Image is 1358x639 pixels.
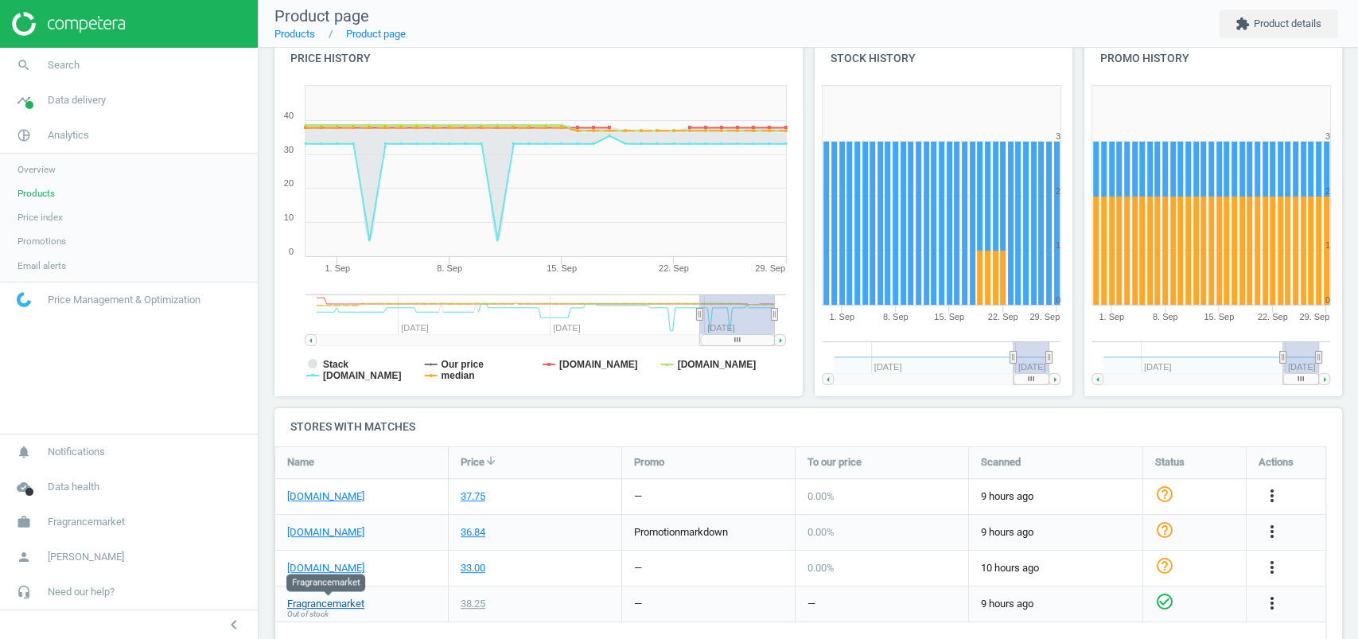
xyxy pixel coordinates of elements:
i: notifications [9,437,39,467]
tspan: 15. Sep [547,263,577,273]
span: Price Management & Optimization [48,293,200,307]
text: 0 [289,247,294,256]
tspan: [DOMAIN_NAME] [678,359,757,370]
tspan: 8. Sep [1152,312,1177,321]
div: 36.84 [461,525,485,540]
i: help_outline [1155,520,1174,540]
span: Search [48,58,80,72]
tspan: Our price [442,359,484,370]
img: ajHJNr6hYgQAAAAASUVORK5CYII= [12,12,125,36]
i: person [9,542,39,572]
span: Price [461,455,484,470]
tspan: 15. Sep [934,312,964,321]
span: Status [1155,455,1185,470]
tspan: 22. Sep [659,263,689,273]
i: search [9,50,39,80]
text: 0 [1325,295,1330,305]
tspan: 29. Sep [1299,312,1329,321]
span: Name [287,455,314,470]
text: 0 [1055,295,1060,305]
span: Promotions [18,235,66,247]
span: Actions [1259,455,1294,470]
tspan: Stack [323,359,348,370]
span: Fragrancemarket [48,515,125,529]
span: 9 hours ago [981,489,1130,504]
a: Products [274,28,315,40]
button: extensionProduct details [1219,10,1338,38]
span: 0.00 % [807,562,835,574]
text: 2 [1325,186,1330,196]
text: 1 [1055,240,1060,250]
tspan: 29. Sep [1029,312,1060,321]
span: Price index [18,211,63,224]
i: help_outline [1155,485,1174,504]
button: more_vert [1263,594,1282,614]
span: Data health [48,480,99,494]
span: markdown [680,526,728,538]
span: Products [18,187,55,200]
a: [DOMAIN_NAME] [287,525,364,540]
tspan: 8. Sep [882,312,908,321]
tspan: [DOMAIN_NAME] [323,370,402,381]
span: Overview [18,163,56,176]
i: chevron_left [224,615,243,634]
span: Scanned [981,455,1021,470]
text: 20 [284,178,294,188]
span: Promo [634,455,664,470]
span: Email alerts [18,259,66,272]
img: wGWNvw8QSZomAAAAABJRU5ErkJggg== [17,292,31,307]
div: — [634,561,642,575]
h4: Price history [274,40,803,77]
span: 9 hours ago [981,597,1130,611]
text: 2 [1055,186,1060,196]
i: headset_mic [9,577,39,607]
div: 37.75 [461,489,485,504]
i: cloud_done [9,472,39,502]
i: pie_chart_outlined [9,120,39,150]
span: Data delivery [48,93,106,107]
a: Fragrancemarket [287,597,364,611]
text: 3 [1325,131,1330,141]
text: 30 [284,145,294,154]
span: Notifications [48,445,105,459]
tspan: [DOMAIN_NAME] [559,359,638,370]
h4: Stores with matches [274,408,1342,446]
i: timeline [9,85,39,115]
span: promotion [634,526,680,538]
div: — [634,489,642,504]
button: more_vert [1263,558,1282,579]
i: check_circle_outline [1155,592,1174,611]
i: more_vert [1263,486,1282,505]
div: — [807,597,815,611]
i: more_vert [1263,558,1282,577]
i: more_vert [1263,522,1282,541]
text: 10 [284,212,294,222]
i: work [9,507,39,537]
i: more_vert [1263,594,1282,613]
div: — [634,597,642,611]
h4: Promo history [1084,40,1342,77]
span: To our price [807,455,862,470]
a: [DOMAIN_NAME] [287,561,364,575]
span: 0.00 % [807,526,835,538]
tspan: 8. Sep [437,263,462,273]
span: 10 hours ago [981,561,1130,575]
tspan: 22. Sep [1257,312,1287,321]
i: help_outline [1155,556,1174,575]
i: arrow_downward [484,454,497,467]
button: chevron_left [214,614,254,635]
span: 9 hours ago [981,525,1130,540]
span: Need our help? [48,585,115,599]
button: more_vert [1263,522,1282,543]
tspan: 22. Sep [987,312,1018,321]
i: extension [1235,17,1250,31]
tspan: 1. Sep [829,312,854,321]
div: 33.00 [461,561,485,575]
h4: Stock history [815,40,1072,77]
text: 40 [284,111,294,120]
tspan: 1. Sep [325,263,350,273]
tspan: median [442,370,475,381]
span: [PERSON_NAME] [48,550,124,564]
text: 1 [1325,240,1330,250]
button: more_vert [1263,486,1282,507]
